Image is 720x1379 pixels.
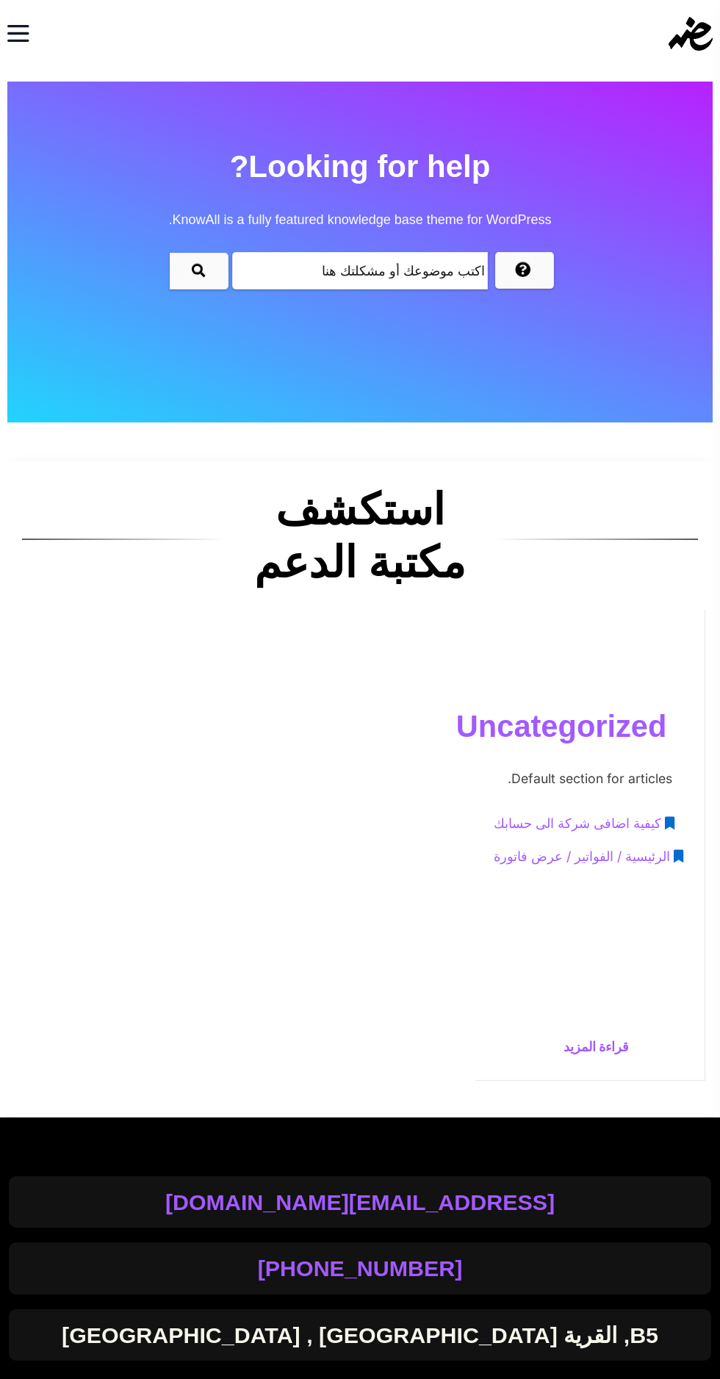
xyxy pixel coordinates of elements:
a: الرئيسية / الفواتير / عرض فاتورة [494,843,683,871]
input: search-query [232,252,488,289]
span: KnowAll is a fully featured knowledge base theme for WordPress. [7,193,713,246]
h4: B5, القرية [GEOGRAPHIC_DATA] , [GEOGRAPHIC_DATA] [9,1324,711,1346]
button: Toggle navigation [7,13,29,54]
h2: Looking for help? [7,140,713,246]
span: كيفية اضافى شركة الى حسابك [494,810,661,838]
a: كيفية اضافى شركة الى حسابك [494,810,674,838]
p: Default section for articles. [483,766,697,793]
a: [PHONE_NUMBER] [258,1257,463,1279]
img: eDariba [669,17,713,51]
a: Uncategorized [425,661,697,762]
h2: استكشف مكتبة الدعم [225,483,495,589]
span: الرئيسية / الفواتير / عرض فاتورة [494,843,670,871]
a: [EMAIL_ADDRESS][DOMAIN_NAME] [165,1191,555,1213]
a: قراءة المزيد [483,1034,697,1061]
